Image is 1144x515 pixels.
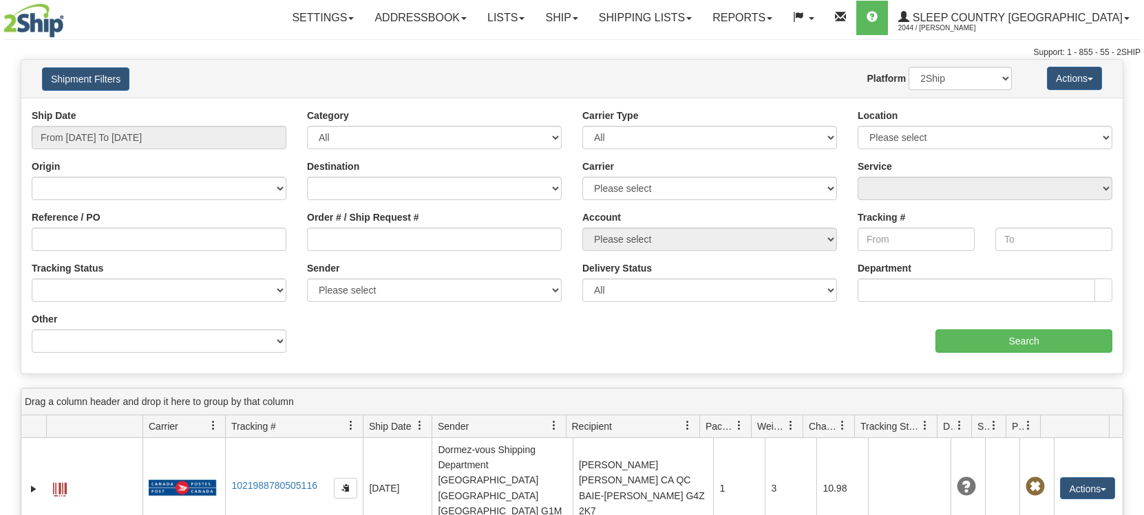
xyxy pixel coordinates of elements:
[21,388,1123,415] div: grid grouping header
[339,414,363,437] a: Tracking # filter column settings
[27,482,41,496] a: Expand
[408,414,432,437] a: Ship Date filter column settings
[438,419,469,433] span: Sender
[1112,187,1143,327] iframe: chat widget
[860,419,920,433] span: Tracking Status
[1026,477,1045,496] span: Pickup Not Assigned
[582,109,638,122] label: Carrier Type
[1012,419,1024,433] span: Pickup Status
[982,414,1006,437] a: Shipment Issues filter column settings
[364,1,477,35] a: Addressbook
[582,261,652,275] label: Delivery Status
[307,261,339,275] label: Sender
[307,160,359,173] label: Destination
[53,476,67,498] a: Label
[957,477,976,496] span: Unknown
[32,160,60,173] label: Origin
[369,419,411,433] span: Ship Date
[858,261,911,275] label: Department
[898,21,1002,35] span: 2044 / [PERSON_NAME]
[858,228,975,251] input: From
[32,109,76,122] label: Ship Date
[307,210,419,224] label: Order # / Ship Request #
[706,419,734,433] span: Packages
[1017,414,1040,437] a: Pickup Status filter column settings
[202,414,225,437] a: Carrier filter column settings
[477,1,535,35] a: Lists
[809,419,838,433] span: Charge
[149,419,178,433] span: Carrier
[307,109,349,122] label: Category
[32,312,57,326] label: Other
[948,414,971,437] a: Delivery Status filter column settings
[858,109,898,122] label: Location
[757,419,786,433] span: Weight
[779,414,803,437] a: Weight filter column settings
[913,414,937,437] a: Tracking Status filter column settings
[909,12,1123,23] span: Sleep Country [GEOGRAPHIC_DATA]
[867,72,906,85] label: Platform
[3,47,1141,58] div: Support: 1 - 855 - 55 - 2SHIP
[334,478,357,498] button: Copy to clipboard
[831,414,854,437] a: Charge filter column settings
[149,479,216,496] img: 20 - Canada Post
[231,419,276,433] span: Tracking #
[977,419,989,433] span: Shipment Issues
[582,210,621,224] label: Account
[858,160,892,173] label: Service
[32,210,100,224] label: Reference / PO
[542,414,566,437] a: Sender filter column settings
[888,1,1140,35] a: Sleep Country [GEOGRAPHIC_DATA] 2044 / [PERSON_NAME]
[572,419,612,433] span: Recipient
[3,3,64,38] img: logo2044.jpg
[589,1,702,35] a: Shipping lists
[943,419,955,433] span: Delivery Status
[935,329,1112,353] input: Search
[995,228,1112,251] input: To
[231,480,317,491] a: 1021988780505116
[1047,67,1102,90] button: Actions
[582,160,614,173] label: Carrier
[858,210,905,224] label: Tracking #
[728,414,751,437] a: Packages filter column settings
[42,67,129,91] button: Shipment Filters
[535,1,588,35] a: Ship
[282,1,364,35] a: Settings
[32,261,103,275] label: Tracking Status
[702,1,783,35] a: Reports
[676,414,699,437] a: Recipient filter column settings
[1060,477,1115,499] button: Actions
